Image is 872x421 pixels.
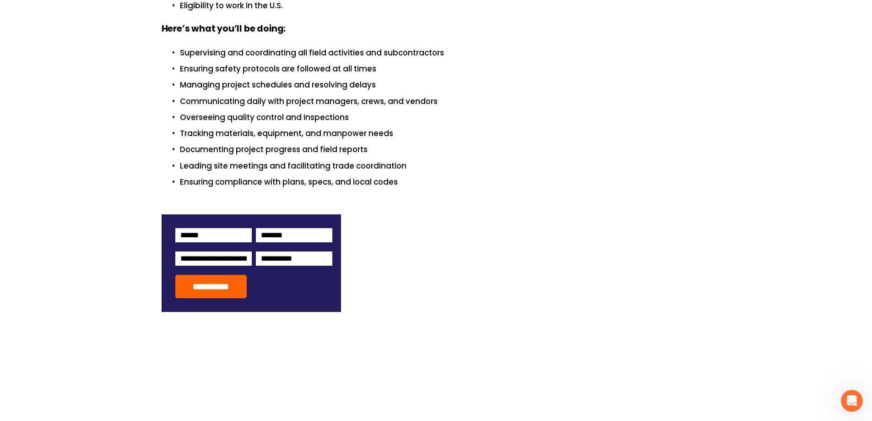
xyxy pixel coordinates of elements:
[180,47,711,59] p: Supervising and coordinating all field activities and subcontractors
[180,111,711,124] p: Overseeing quality control and inspections
[180,79,711,91] p: Managing project schedules and resolving delays
[180,127,711,140] p: Tracking materials, equipment, and manpower needs
[180,143,711,156] p: Documenting project progress and field reports
[180,63,711,75] p: Ensuring safety protocols are followed at all times
[162,22,286,37] strong: Here’s what you’ll be doing:
[180,160,711,172] p: Leading site meetings and facilitating trade coordination
[180,176,711,188] p: Ensuring compliance with plans, specs, and local codes
[841,390,863,412] iframe: Intercom live chat
[180,95,711,108] p: Communicating daily with project managers, crews, and vendors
